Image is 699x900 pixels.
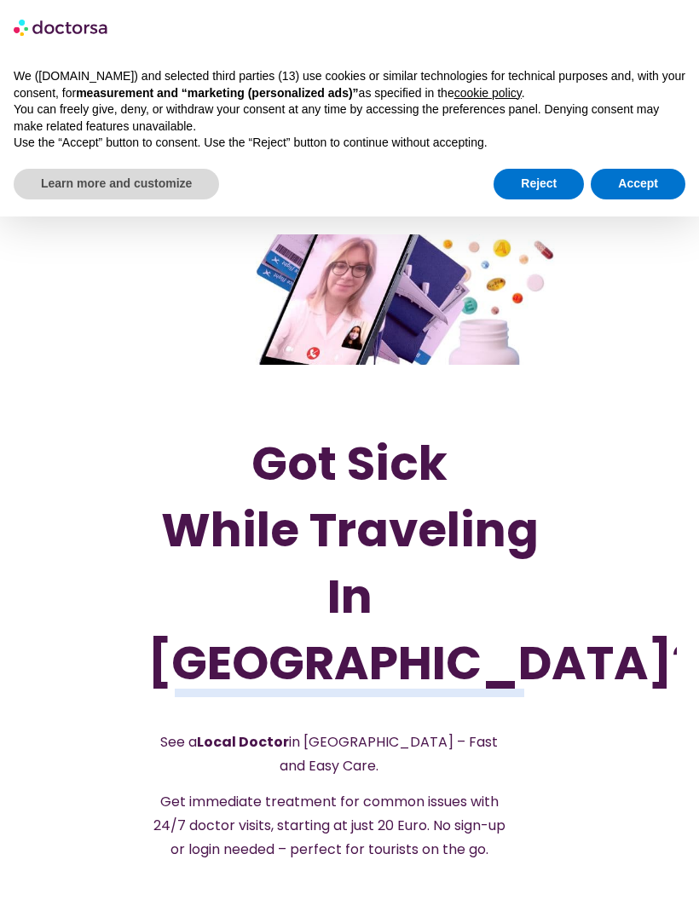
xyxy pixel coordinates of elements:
[591,169,685,199] button: Accept
[147,430,551,696] h1: Got Sick While Traveling In [GEOGRAPHIC_DATA]?
[197,732,289,752] strong: Local Doctor
[153,792,505,859] span: Get immediate treatment for common issues with 24/7 doctor visits, starting at just 20 Euro. No s...
[14,101,685,135] p: You can freely give, deny, or withdraw your consent at any time by accessing the preferences pane...
[160,732,498,776] span: See a in [GEOGRAPHIC_DATA] – Fast and Easy Care.
[14,14,109,41] img: logo
[14,135,685,152] p: Use the “Accept” button to consent. Use the “Reject” button to continue without accepting.
[494,169,584,199] button: Reject
[454,86,522,100] a: cookie policy
[14,169,219,199] button: Learn more and customize
[76,86,358,100] strong: measurement and “marketing (personalized ads)”
[14,68,685,101] p: We ([DOMAIN_NAME]) and selected third parties (13) use cookies or similar technologies for techni...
